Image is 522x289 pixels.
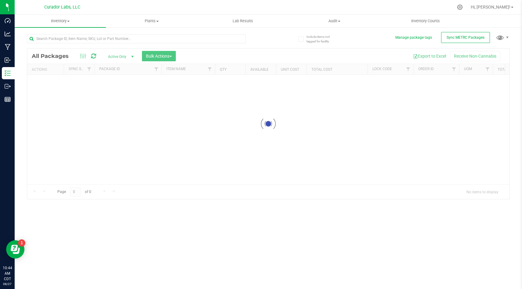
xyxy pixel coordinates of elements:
[197,15,288,27] a: Lab Results
[5,44,11,50] inline-svg: Manufacturing
[441,32,490,43] button: Sync METRC Packages
[224,18,261,24] span: Lab Results
[380,15,471,27] a: Inventory Counts
[27,34,246,43] input: Search Package ID, Item Name, SKU, Lot or Part Number...
[5,96,11,102] inline-svg: Reports
[3,265,12,282] p: 10:44 AM CDT
[288,15,380,27] a: Audit
[306,34,337,44] span: Include items not tagged for facility
[5,31,11,37] inline-svg: Analytics
[289,18,379,24] span: Audit
[5,83,11,89] inline-svg: Outbound
[403,18,448,24] span: Inventory Counts
[15,18,106,24] span: Inventory
[106,18,197,24] span: Plants
[395,35,432,40] button: Manage package tags
[5,70,11,76] inline-svg: Inventory
[456,4,464,10] div: Manage settings
[6,240,24,259] iframe: Resource center
[18,239,25,247] iframe: Resource center unread badge
[5,18,11,24] inline-svg: Dashboard
[447,35,484,40] span: Sync METRC Packages
[15,15,106,27] a: Inventory
[5,57,11,63] inline-svg: Inbound
[3,282,12,286] p: 08/27
[106,15,197,27] a: Plants
[471,5,510,9] span: Hi, [PERSON_NAME]!
[44,5,80,10] span: Curador Labs, LLC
